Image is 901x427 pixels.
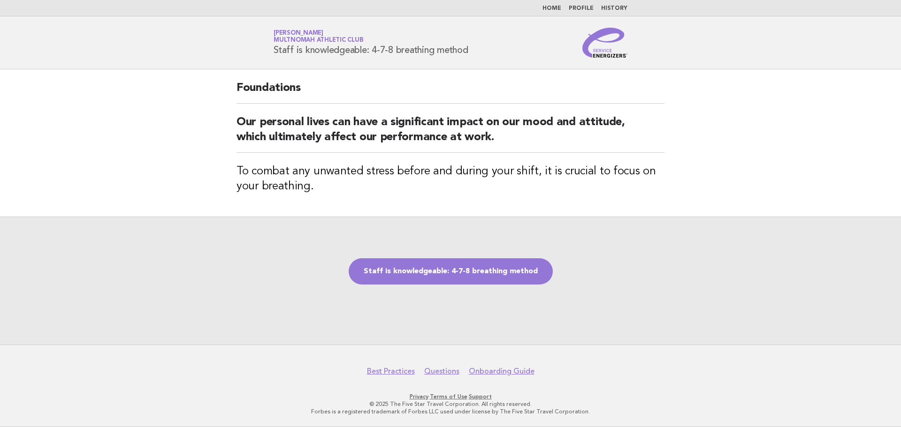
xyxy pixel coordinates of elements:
h2: Our personal lives can have a significant impact on our mood and attitude, which ultimately affec... [237,115,664,153]
h2: Foundations [237,81,664,104]
a: Profile [569,6,594,11]
p: · · [163,393,738,400]
p: Forbes is a registered trademark of Forbes LLC used under license by The Five Star Travel Corpora... [163,408,738,415]
h1: Staff is knowledgeable: 4-7-8 breathing method [274,30,468,55]
a: Support [469,393,492,400]
span: Multnomah Athletic Club [274,37,363,44]
a: Best Practices [367,367,415,376]
a: History [601,6,627,11]
a: Onboarding Guide [469,367,534,376]
a: Privacy [410,393,428,400]
a: Staff is knowledgeable: 4-7-8 breathing method [349,258,553,285]
a: Terms of Use [430,393,467,400]
a: [PERSON_NAME]Multnomah Athletic Club [274,30,363,43]
a: Questions [424,367,459,376]
a: Home [542,6,561,11]
img: Service Energizers [582,28,627,58]
h3: To combat any unwanted stress before and during your shift, it is crucial to focus on your breath... [237,164,664,194]
p: © 2025 The Five Star Travel Corporation. All rights reserved. [163,400,738,408]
